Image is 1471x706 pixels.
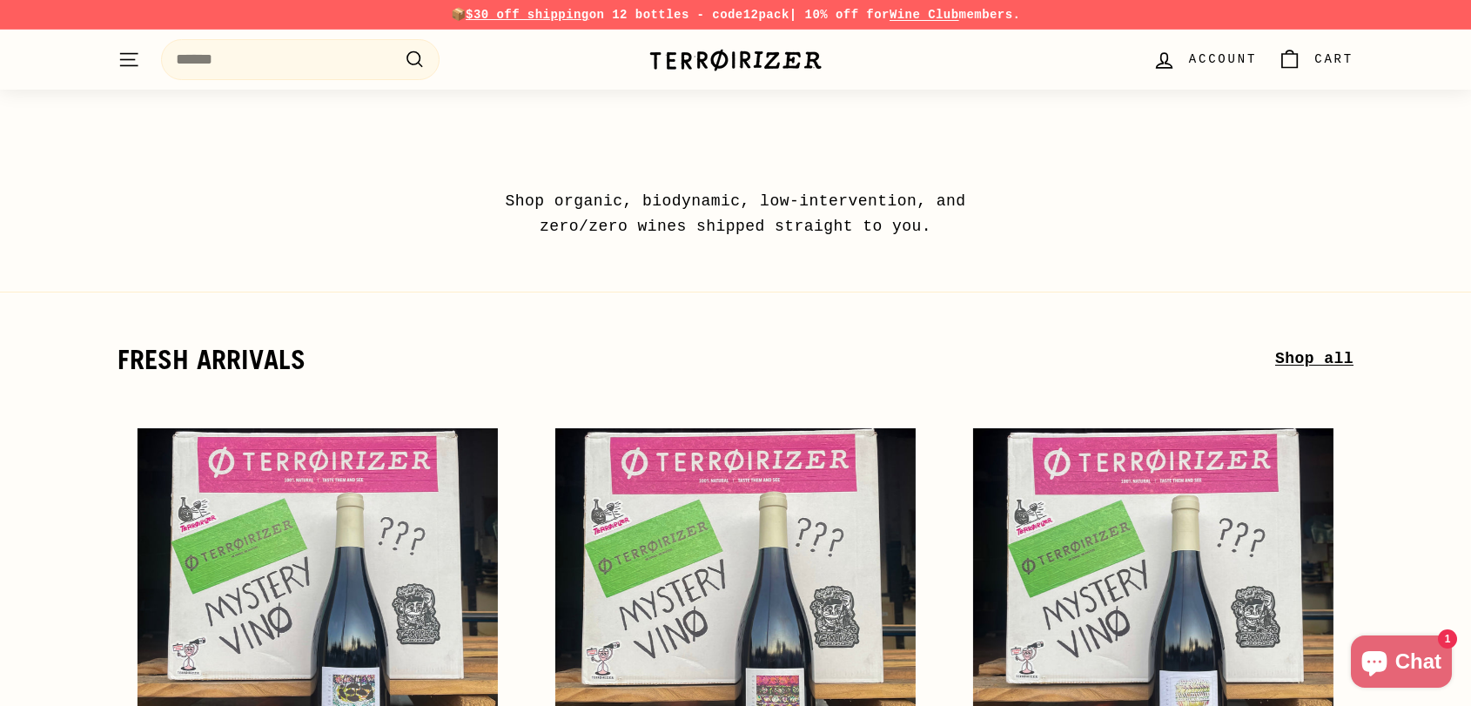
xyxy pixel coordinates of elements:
[1275,346,1353,372] a: Shop all
[466,189,1005,239] p: Shop organic, biodynamic, low-intervention, and zero/zero wines shipped straight to you.
[743,8,789,22] strong: 12pack
[118,5,1353,24] p: 📦 on 12 bottles - code | 10% off for members.
[1189,50,1257,69] span: Account
[118,345,1275,374] h2: fresh arrivals
[1142,34,1267,85] a: Account
[1314,50,1353,69] span: Cart
[890,8,959,22] a: Wine Club
[466,8,589,22] span: $30 off shipping
[1346,635,1457,692] inbox-online-store-chat: Shopify online store chat
[1267,34,1364,85] a: Cart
